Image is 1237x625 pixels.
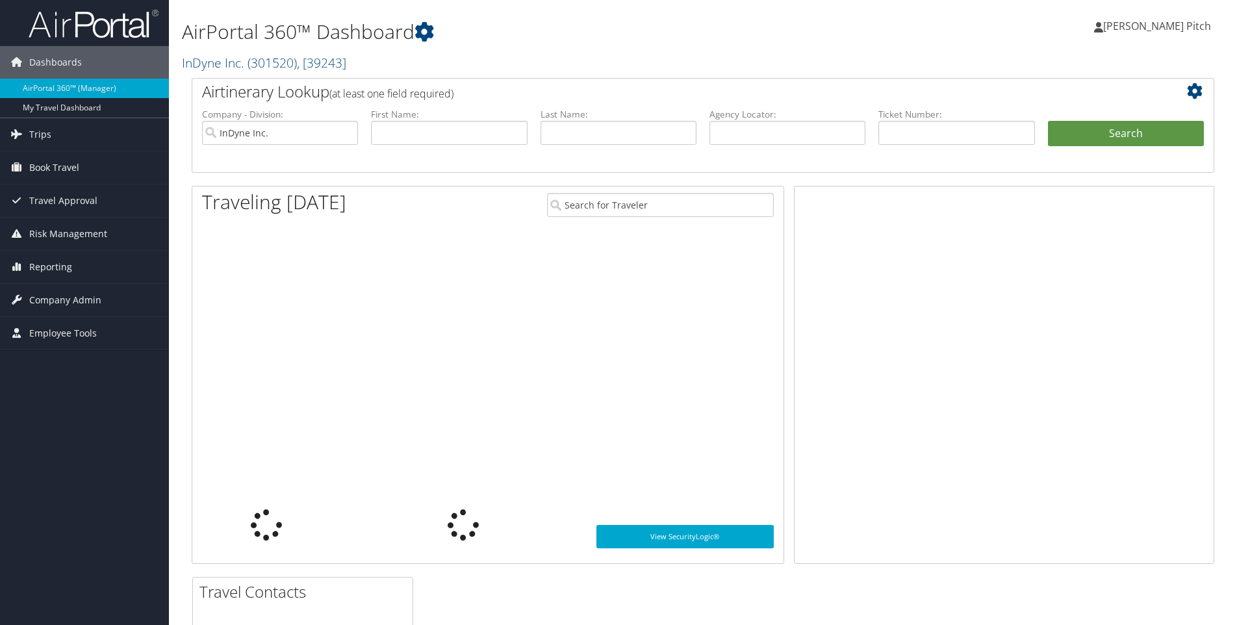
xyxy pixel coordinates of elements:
[248,54,297,71] span: ( 301520 )
[182,18,876,45] h1: AirPortal 360™ Dashboard
[29,118,51,151] span: Trips
[1048,121,1204,147] button: Search
[29,284,101,316] span: Company Admin
[202,81,1119,103] h2: Airtinerary Lookup
[29,251,72,283] span: Reporting
[297,54,346,71] span: , [ 39243 ]
[547,193,774,217] input: Search for Traveler
[29,8,159,39] img: airportal-logo.png
[709,108,865,121] label: Agency Locator:
[541,108,696,121] label: Last Name:
[596,525,774,548] a: View SecurityLogic®
[29,151,79,184] span: Book Travel
[29,46,82,79] span: Dashboards
[29,218,107,250] span: Risk Management
[199,581,413,603] h2: Travel Contacts
[1103,19,1211,33] span: [PERSON_NAME] Pitch
[202,188,346,216] h1: Traveling [DATE]
[29,317,97,350] span: Employee Tools
[329,86,453,101] span: (at least one field required)
[29,185,97,217] span: Travel Approval
[371,108,527,121] label: First Name:
[878,108,1034,121] label: Ticket Number:
[1094,6,1224,45] a: [PERSON_NAME] Pitch
[202,108,358,121] label: Company - Division:
[182,54,346,71] a: InDyne Inc.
